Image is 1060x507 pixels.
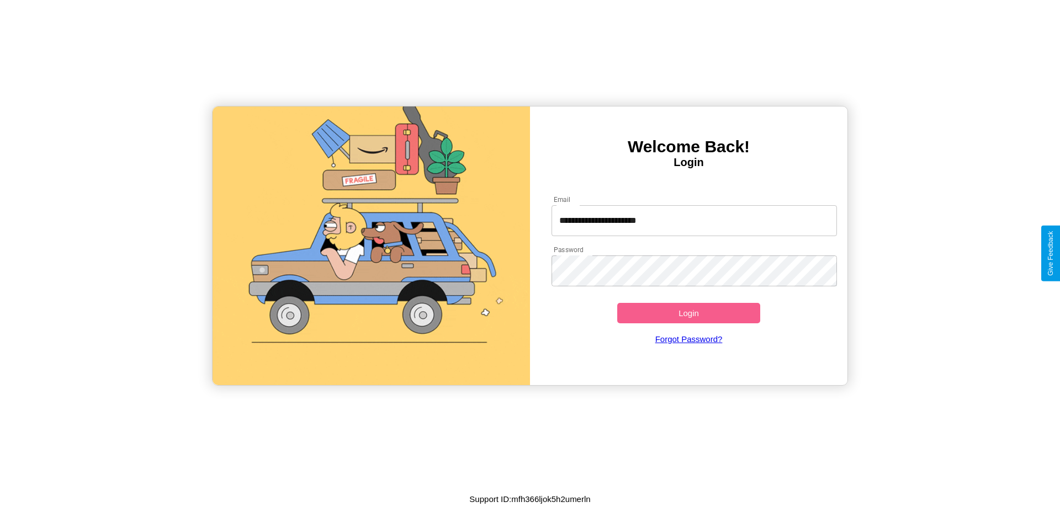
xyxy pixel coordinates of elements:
div: Give Feedback [1047,231,1054,276]
p: Support ID: mfh366ljok5h2umerln [469,492,590,506]
label: Email [554,195,571,204]
img: gif [213,106,530,385]
label: Password [554,245,583,254]
a: Forgot Password? [546,323,832,355]
h3: Welcome Back! [530,137,847,156]
h4: Login [530,156,847,169]
button: Login [617,303,760,323]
